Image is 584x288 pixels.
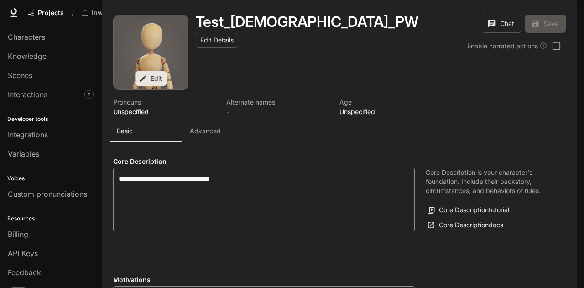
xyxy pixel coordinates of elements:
div: / [68,8,78,18]
button: Chat [482,15,521,33]
a: Core Descriptiondocs [426,218,506,233]
p: Unspecified [113,107,215,116]
h1: Test_[DEMOGRAPHIC_DATA]_PW [196,13,418,31]
button: Core Descriptiontutorial [426,203,511,218]
h4: Core Description [113,157,415,166]
p: Pronouns [113,97,215,107]
p: Unspecified [339,107,442,116]
button: Open character details dialog [226,97,328,116]
div: label [113,168,415,231]
p: Advanced [190,126,221,136]
button: Edit [135,71,167,86]
button: Open character details dialog [196,15,418,29]
p: Alternate names [226,97,328,107]
div: Enable narrated actions [467,41,547,51]
p: Basic [117,126,133,136]
p: Core Description is your character's foundation. Include their backstory, circumstances, and beha... [426,168,555,195]
p: - [226,107,328,116]
h4: Motivations [113,275,415,284]
button: Open workspace menu [78,4,157,22]
p: Age [339,97,442,107]
button: Open character avatar dialog [114,15,188,89]
div: Avatar image [114,15,188,89]
a: Go to projects [24,4,68,22]
span: Projects [38,9,64,17]
button: Edit Details [196,33,238,48]
button: Open character details dialog [113,97,215,116]
p: Inworld AI Demos [92,9,143,17]
button: Open character details dialog [339,97,442,116]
